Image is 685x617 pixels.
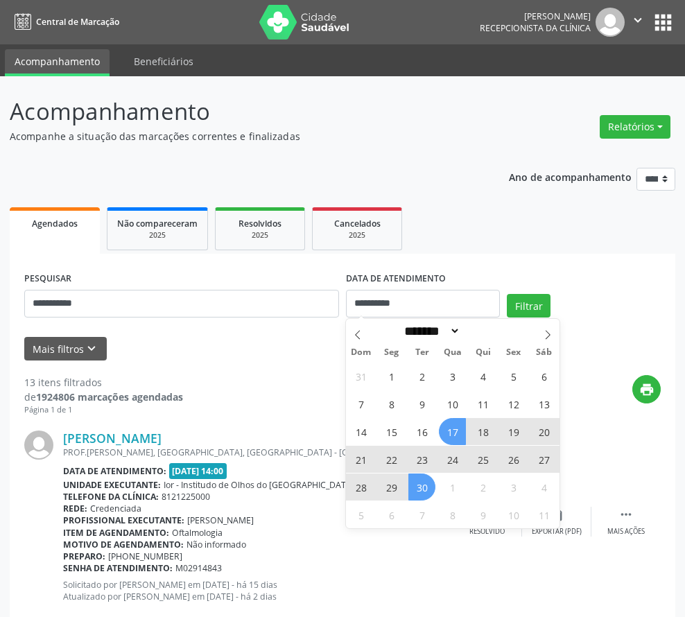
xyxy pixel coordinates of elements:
[500,363,527,390] span: Setembro 5, 2025
[10,94,476,129] p: Acompanhamento
[24,268,71,290] label: PESQUISAR
[500,501,527,528] span: Outubro 10, 2025
[630,12,645,28] i: 
[347,473,374,501] span: Setembro 28, 2025
[84,341,99,356] i: keyboard_arrow_down
[63,479,161,491] b: Unidade executante:
[63,446,453,458] div: PROF.[PERSON_NAME], [GEOGRAPHIC_DATA], [GEOGRAPHIC_DATA] - [GEOGRAPHIC_DATA]
[439,363,466,390] span: Setembro 3, 2025
[469,446,496,473] span: Setembro 25, 2025
[500,446,527,473] span: Setembro 26, 2025
[347,446,374,473] span: Setembro 21, 2025
[651,10,675,35] button: apps
[469,501,496,528] span: Outubro 9, 2025
[24,404,183,416] div: Página 1 de 1
[24,431,53,460] img: img
[32,218,78,229] span: Agendados
[63,550,105,562] b: Preparo:
[63,527,169,539] b: Item de agendamento:
[530,473,557,501] span: Outubro 4, 2025
[24,337,107,361] button: Mais filtroskeyboard_arrow_down
[164,479,354,491] span: Ior - Institudo de Olhos do [GEOGRAPHIC_DATA]
[437,348,468,357] span: Qua
[468,348,498,357] span: Qui
[10,129,476,144] p: Acompanhe a situação das marcações correntes e finalizadas
[408,418,435,445] span: Setembro 16, 2025
[24,390,183,404] div: de
[24,375,183,390] div: 13 itens filtrados
[530,418,557,445] span: Setembro 20, 2025
[187,514,254,526] span: [PERSON_NAME]
[322,230,392,241] div: 2025
[408,390,435,417] span: Setembro 9, 2025
[632,375,661,403] button: print
[530,363,557,390] span: Setembro 6, 2025
[480,22,591,34] span: Recepcionista da clínica
[5,49,110,76] a: Acompanhamento
[169,463,227,479] span: [DATE] 14:00
[175,562,222,574] span: M02914843
[469,527,505,537] div: Resolvido
[347,363,374,390] span: Agosto 31, 2025
[625,8,651,37] button: 
[618,507,634,522] i: 
[63,562,173,574] b: Senha de atendimento:
[108,550,182,562] span: [PHONE_NUMBER]
[469,363,496,390] span: Setembro 4, 2025
[63,503,87,514] b: Rede:
[500,418,527,445] span: Setembro 19, 2025
[63,579,453,602] p: Solicitado por [PERSON_NAME] em [DATE] - há 15 dias Atualizado por [PERSON_NAME] em [DATE] - há 2...
[162,491,210,503] span: 8121225000
[90,503,141,514] span: Credenciada
[63,431,162,446] a: [PERSON_NAME]
[172,527,223,539] span: Oftalmologia
[117,230,198,241] div: 2025
[399,324,460,338] select: Month
[378,446,405,473] span: Setembro 22, 2025
[600,115,670,139] button: Relatórios
[347,501,374,528] span: Outubro 5, 2025
[124,49,203,73] a: Beneficiários
[507,294,550,318] button: Filtrar
[532,527,582,537] div: Exportar (PDF)
[439,390,466,417] span: Setembro 10, 2025
[509,168,632,185] p: Ano de acompanhamento
[408,446,435,473] span: Setembro 23, 2025
[500,390,527,417] span: Setembro 12, 2025
[607,527,645,537] div: Mais ações
[346,348,376,357] span: Dom
[469,418,496,445] span: Setembro 18, 2025
[469,390,496,417] span: Setembro 11, 2025
[439,473,466,501] span: Outubro 1, 2025
[480,10,591,22] div: [PERSON_NAME]
[408,473,435,501] span: Setembro 30, 2025
[225,230,295,241] div: 2025
[36,16,119,28] span: Central de Marcação
[334,218,381,229] span: Cancelados
[408,501,435,528] span: Outubro 7, 2025
[376,348,407,357] span: Seg
[639,382,654,397] i: print
[439,418,466,445] span: Setembro 17, 2025
[596,8,625,37] img: img
[63,465,166,477] b: Data de atendimento:
[63,491,159,503] b: Telefone da clínica:
[530,390,557,417] span: Setembro 13, 2025
[529,348,560,357] span: Sáb
[378,501,405,528] span: Outubro 6, 2025
[530,446,557,473] span: Setembro 27, 2025
[469,473,496,501] span: Outubro 2, 2025
[347,390,374,417] span: Setembro 7, 2025
[439,501,466,528] span: Outubro 8, 2025
[408,363,435,390] span: Setembro 2, 2025
[10,10,119,33] a: Central de Marcação
[117,218,198,229] span: Não compareceram
[378,363,405,390] span: Setembro 1, 2025
[407,348,437,357] span: Ter
[187,539,246,550] span: Não informado
[500,473,527,501] span: Outubro 3, 2025
[530,501,557,528] span: Outubro 11, 2025
[378,418,405,445] span: Setembro 15, 2025
[63,539,184,550] b: Motivo de agendamento:
[239,218,281,229] span: Resolvidos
